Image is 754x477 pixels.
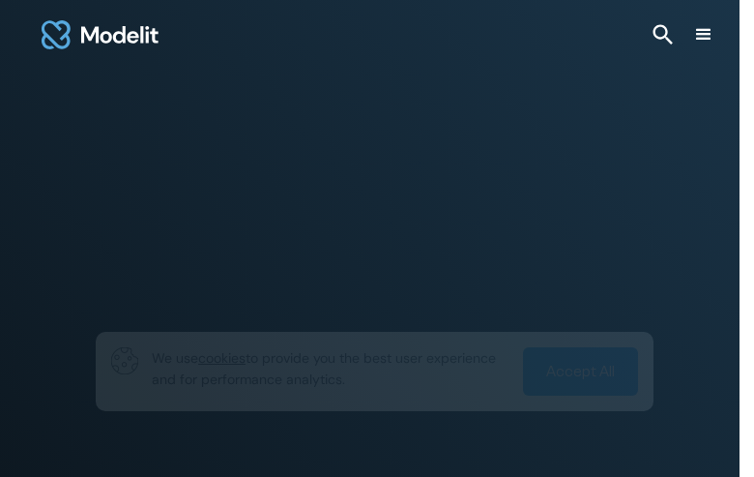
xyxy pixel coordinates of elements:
[523,347,638,396] a: Accept All
[39,12,161,58] a: home
[198,349,246,367] span: cookies
[692,23,715,46] div: menu
[152,347,509,390] p: We use to provide you the best user experience and for performance analytics.
[39,12,161,58] img: modelit logo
